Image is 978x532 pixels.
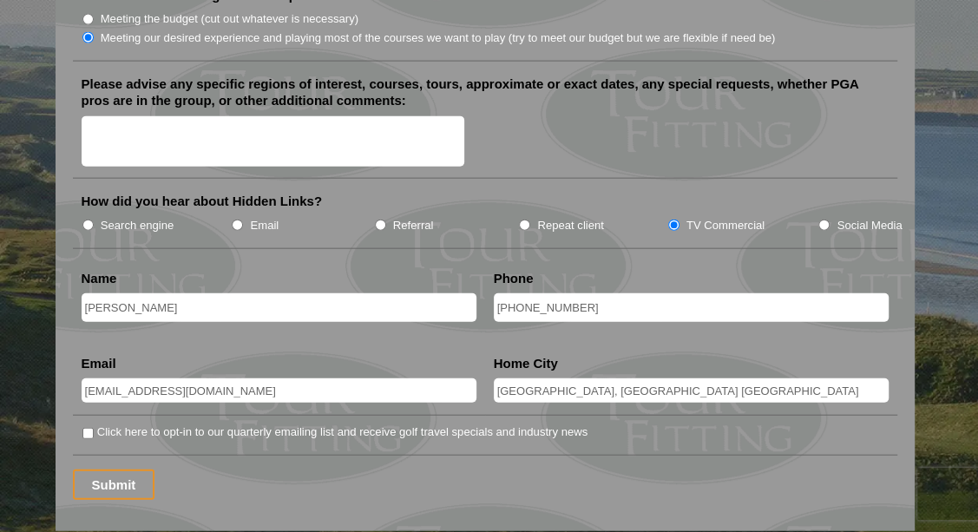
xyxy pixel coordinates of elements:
[494,270,534,287] label: Phone
[82,76,889,109] label: Please advise any specific regions of interest, courses, tours, approximate or exact dates, any s...
[73,470,155,500] input: Submit
[82,193,323,210] label: How did you hear about Hidden Links?
[250,217,279,234] label: Email
[101,10,358,28] label: Meeting the budget (cut out whatever is necessary)
[101,217,174,234] label: Search engine
[82,270,117,287] label: Name
[97,424,587,441] label: Click here to opt-in to our quarterly emailing list and receive golf travel specials and industry...
[537,217,604,234] label: Repeat client
[82,355,116,372] label: Email
[494,355,558,372] label: Home City
[101,30,776,47] label: Meeting our desired experience and playing most of the courses we want to play (try to meet our b...
[837,217,902,234] label: Social Media
[686,217,765,234] label: TV Commercial
[393,217,434,234] label: Referral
